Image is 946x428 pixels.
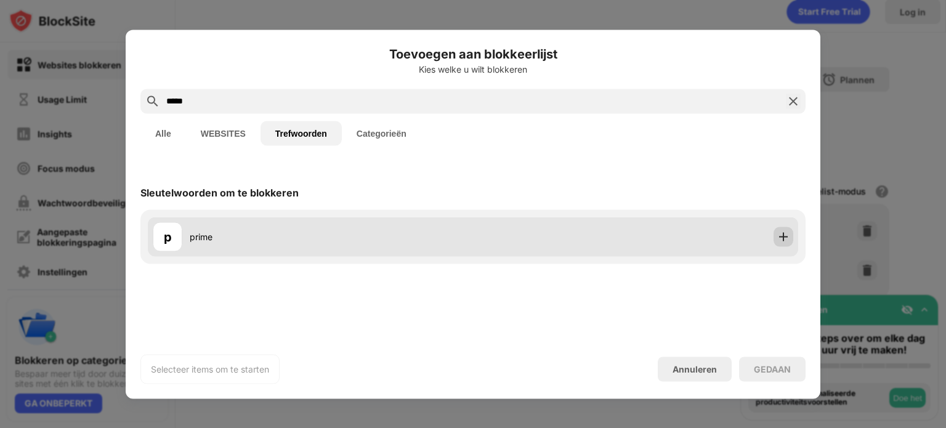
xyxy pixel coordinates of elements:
div: p [164,227,172,246]
div: Annuleren [673,364,717,374]
div: Selecteer items om te starten [151,363,269,375]
div: Kies welke u wilt blokkeren [140,64,806,74]
div: Sleutelwoorden om te blokkeren [140,186,299,198]
button: Categorieën [342,121,421,145]
button: WEBSITES [186,121,261,145]
img: search.svg [145,94,160,108]
div: GEDAAN [754,364,791,374]
div: prime [190,230,473,243]
button: Alle [140,121,186,145]
h6: Toevoegen aan blokkeerlijst [140,44,806,63]
button: Trefwoorden [261,121,342,145]
img: search-close [786,94,801,108]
